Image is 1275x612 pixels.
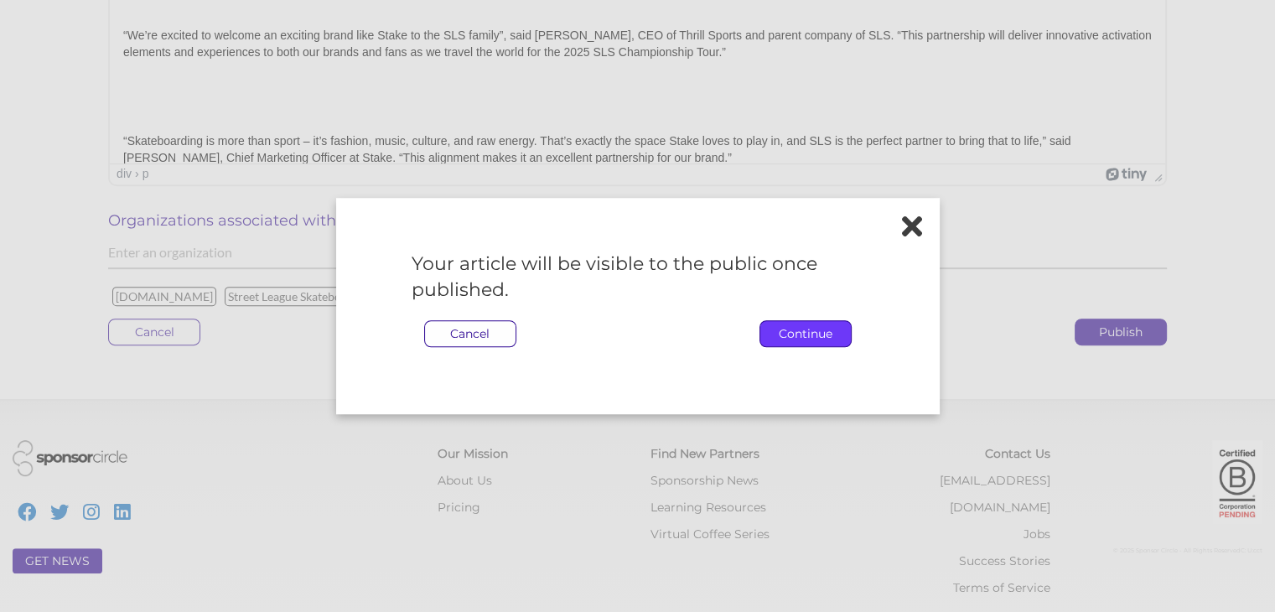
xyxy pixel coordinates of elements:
span: “We’re excited to welcome an exciting brand like Stake to the SLS family”, said [PERSON_NAME], CE... [13,186,1042,216]
span: To round out the partnership, [PERSON_NAME] will also be the presenting rights partner of the ann... [13,80,1039,111]
span: “Skateboarding is more than sport – it’s fashion, music, culture, and raw energy. That’s exactly ... [13,292,961,322]
h6: Your article will be visible to the public once published. [412,252,864,303]
p: Continue [760,321,851,346]
p: Cancel [425,321,516,346]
